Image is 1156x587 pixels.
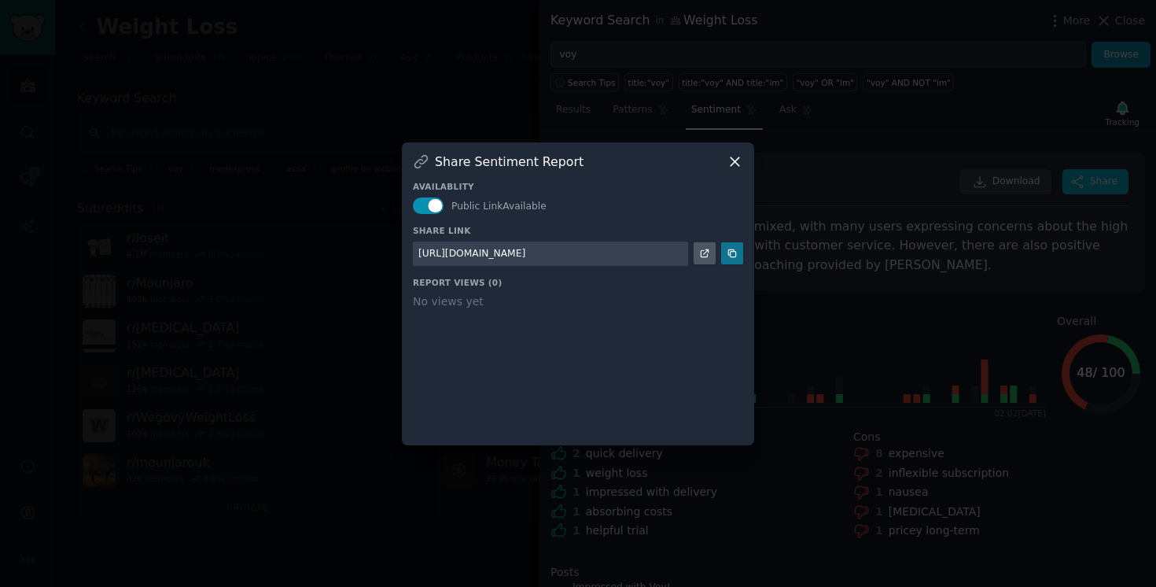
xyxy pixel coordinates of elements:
[413,293,743,310] div: No views yet
[413,181,743,192] h3: Availablity
[418,247,525,261] div: [URL][DOMAIN_NAME]
[435,153,584,170] h3: Share Sentiment Report
[451,201,547,212] span: Public Link Available
[413,225,743,236] h3: Share Link
[413,277,743,288] h3: Report Views ( 0 )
